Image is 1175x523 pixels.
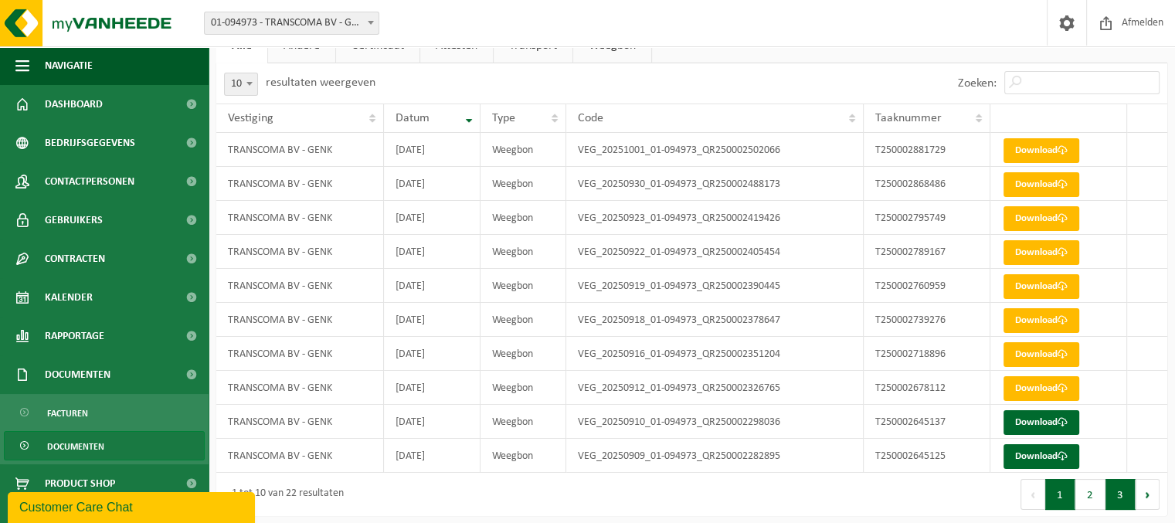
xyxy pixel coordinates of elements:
td: TRANSCOMA BV - GENK [216,201,384,235]
td: Weegbon [481,235,566,269]
td: [DATE] [384,167,481,201]
td: Weegbon [481,405,566,439]
td: VEG_20250919_01-094973_QR250002390445 [566,269,863,303]
td: VEG_20250910_01-094973_QR250002298036 [566,405,863,439]
td: VEG_20251001_01-094973_QR250002502066 [566,133,863,167]
a: Download [1004,240,1079,265]
td: TRANSCOMA BV - GENK [216,269,384,303]
span: Type [492,112,515,124]
td: Weegbon [481,167,566,201]
span: Facturen [47,399,88,428]
td: T250002718896 [864,337,990,371]
td: [DATE] [384,371,481,405]
a: Documenten [4,431,205,460]
td: Weegbon [481,439,566,473]
td: VEG_20250918_01-094973_QR250002378647 [566,303,863,337]
td: T250002868486 [864,167,990,201]
span: Contracten [45,239,105,278]
td: Weegbon [481,337,566,371]
span: Taaknummer [875,112,942,124]
div: 1 tot 10 van 22 resultaten [224,481,344,508]
td: T250002795749 [864,201,990,235]
td: TRANSCOMA BV - GENK [216,235,384,269]
a: Download [1004,410,1079,435]
td: [DATE] [384,439,481,473]
td: TRANSCOMA BV - GENK [216,303,384,337]
td: Weegbon [481,269,566,303]
td: TRANSCOMA BV - GENK [216,405,384,439]
span: 10 [224,73,258,96]
a: Facturen [4,398,205,427]
button: 1 [1045,479,1075,510]
span: 01-094973 - TRANSCOMA BV - GENK [205,12,379,34]
a: Download [1004,206,1079,231]
td: VEG_20250922_01-094973_QR250002405454 [566,235,863,269]
a: Download [1004,308,1079,333]
span: Documenten [47,432,104,461]
td: T250002760959 [864,269,990,303]
button: 2 [1075,479,1105,510]
a: Download [1004,274,1079,299]
td: T250002645125 [864,439,990,473]
td: TRANSCOMA BV - GENK [216,371,384,405]
td: TRANSCOMA BV - GENK [216,439,384,473]
span: Bedrijfsgegevens [45,124,135,162]
span: Dashboard [45,85,103,124]
td: Weegbon [481,133,566,167]
span: Documenten [45,355,110,394]
label: resultaten weergeven [266,76,375,89]
span: Gebruikers [45,201,103,239]
span: 10 [225,73,257,95]
td: Weegbon [481,303,566,337]
td: TRANSCOMA BV - GENK [216,337,384,371]
td: [DATE] [384,235,481,269]
td: [DATE] [384,269,481,303]
span: Product Shop [45,464,115,503]
span: Contactpersonen [45,162,134,201]
label: Zoeken: [958,77,997,90]
td: VEG_20250930_01-094973_QR250002488173 [566,167,863,201]
span: Code [578,112,603,124]
span: Navigatie [45,46,93,85]
td: [DATE] [384,133,481,167]
td: Weegbon [481,371,566,405]
td: VEG_20250916_01-094973_QR250002351204 [566,337,863,371]
a: Download [1004,444,1079,469]
td: T250002789167 [864,235,990,269]
span: 01-094973 - TRANSCOMA BV - GENK [204,12,379,35]
td: TRANSCOMA BV - GENK [216,167,384,201]
a: Download [1004,138,1079,163]
button: Next [1136,479,1160,510]
button: 3 [1105,479,1136,510]
button: Previous [1020,479,1045,510]
td: TRANSCOMA BV - GENK [216,133,384,167]
td: T250002881729 [864,133,990,167]
span: Datum [396,112,430,124]
td: [DATE] [384,405,481,439]
td: [DATE] [384,337,481,371]
td: T250002678112 [864,371,990,405]
iframe: chat widget [8,489,258,523]
span: Vestiging [228,112,273,124]
a: Download [1004,172,1079,197]
td: T250002739276 [864,303,990,337]
a: Download [1004,342,1079,367]
span: Kalender [45,278,93,317]
td: T250002645137 [864,405,990,439]
td: [DATE] [384,303,481,337]
td: VEG_20250912_01-094973_QR250002326765 [566,371,863,405]
td: VEG_20250909_01-094973_QR250002282895 [566,439,863,473]
a: Download [1004,376,1079,401]
span: Rapportage [45,317,104,355]
td: VEG_20250923_01-094973_QR250002419426 [566,201,863,235]
td: [DATE] [384,201,481,235]
td: Weegbon [481,201,566,235]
